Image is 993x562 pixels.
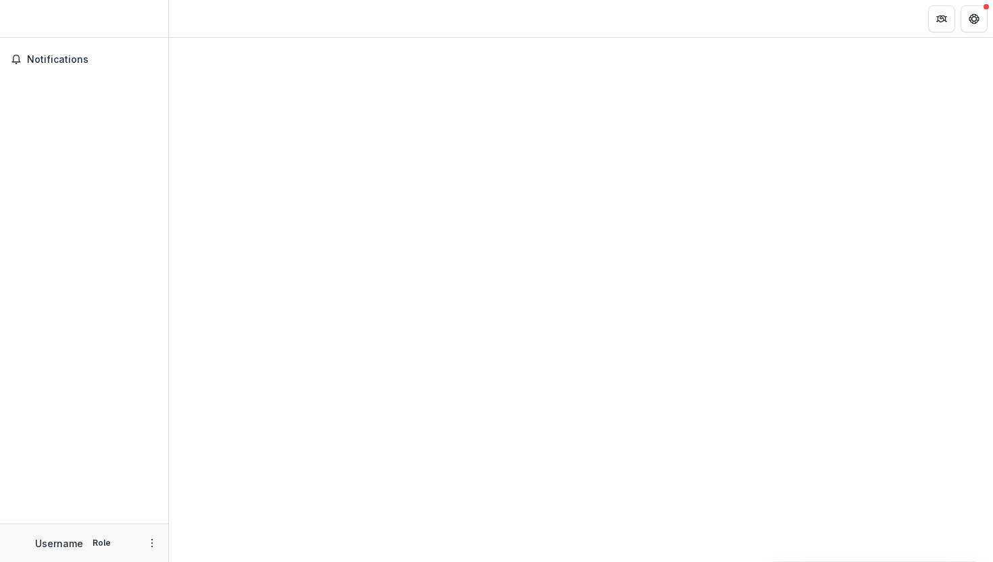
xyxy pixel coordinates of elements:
button: Get Help [961,5,988,32]
button: More [144,535,160,551]
button: Notifications [5,49,163,70]
p: Username [35,536,83,551]
span: Notifications [27,54,157,66]
p: Role [88,537,115,549]
button: Partners [928,5,955,32]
